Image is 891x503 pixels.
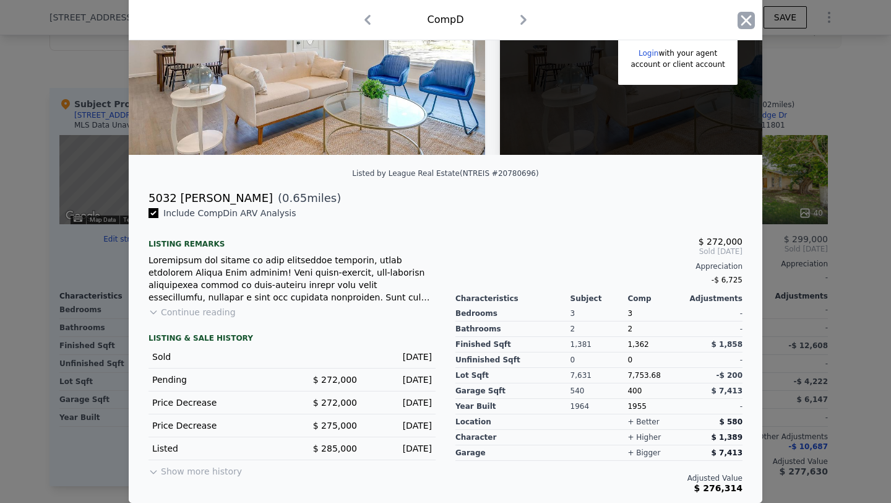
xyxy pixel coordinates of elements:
div: Price Decrease [152,419,282,432]
button: Continue reading [148,306,236,318]
span: 400 [627,387,642,395]
div: [DATE] [367,351,432,363]
div: - [685,321,742,337]
div: LISTING & SALE HISTORY [148,333,436,346]
span: $ 7,413 [712,387,742,395]
div: Comp D [427,12,463,27]
div: [DATE] [367,442,432,455]
div: 3 [570,306,628,321]
div: Adjustments [685,294,742,304]
span: $ 1,858 [712,340,742,349]
div: Loremipsum dol sitame co adip elitseddoe temporin, utlab etdolorem Aliqua Enim adminim! Veni quis... [148,254,436,304]
span: $ 272,000 [313,375,357,385]
div: [DATE] [367,374,432,386]
span: -$ 6,725 [712,276,742,284]
div: - [685,399,742,414]
div: 1955 [627,399,685,414]
span: $ 272,000 [313,398,357,408]
div: [DATE] [367,419,432,432]
div: account or client account [631,59,725,70]
a: Login [639,49,658,58]
span: 7,753.68 [627,371,660,380]
span: Sold [DATE] [455,247,742,256]
div: Sold [152,351,282,363]
div: Listed [152,442,282,455]
button: Show more history [148,460,242,478]
div: 1964 [570,399,628,414]
div: Bedrooms [455,306,570,321]
div: Appreciation [455,261,742,271]
div: Garage Sqft [455,383,570,399]
div: 2 [627,321,685,337]
span: Include Comp D in ARV Analysis [158,208,301,218]
div: Characteristics [455,294,570,304]
div: location [455,414,570,430]
span: $ 285,000 [313,444,357,453]
span: $ 580 [719,418,742,426]
span: $ 276,314 [694,483,742,493]
span: 1,362 [627,340,648,349]
span: 3 [627,309,632,318]
span: with your agent [658,49,717,58]
div: character [455,430,570,445]
div: 1,381 [570,337,628,352]
span: $ 7,413 [712,448,742,457]
div: 540 [570,383,628,399]
div: Listing remarks [148,229,436,249]
div: garage [455,445,570,461]
div: + better [627,417,659,427]
div: Pending [152,374,282,386]
div: 7,631 [570,368,628,383]
div: Subject [570,294,628,304]
div: 2 [570,321,628,337]
div: 5032 [PERSON_NAME] [148,190,273,207]
div: Year Built [455,399,570,414]
div: + bigger [627,448,660,458]
span: 0 [627,356,632,364]
div: - [685,352,742,368]
div: Adjusted Value [455,473,742,483]
div: Unfinished Sqft [455,352,570,368]
div: [DATE] [367,396,432,409]
div: 0 [570,352,628,368]
div: Listed by League Real Estate (NTREIS #20780696) [352,169,538,178]
div: + higher [627,432,661,442]
span: $ 1,389 [712,433,742,442]
div: Lot Sqft [455,368,570,383]
span: -$ 200 [716,371,742,380]
span: ( miles) [273,190,341,207]
div: Finished Sqft [455,337,570,352]
div: Bathrooms [455,321,570,337]
span: $ 275,000 [313,421,357,431]
div: Comp [627,294,685,304]
div: Price Decrease [152,396,282,409]
div: - [685,306,742,321]
span: 0.65 [282,191,307,204]
span: $ 272,000 [699,237,742,247]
